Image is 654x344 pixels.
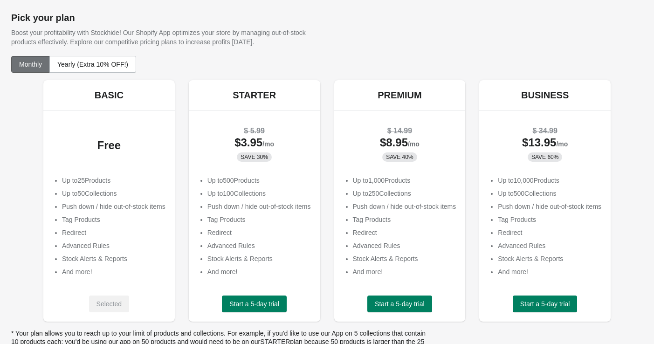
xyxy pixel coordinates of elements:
[62,254,165,263] li: Stock Alerts & Reports
[353,202,456,211] li: Push down / hide out-of-stock items
[498,215,601,224] li: Tag Products
[367,296,432,312] button: Start a 5-day trial
[353,189,456,198] p: Up to 250 Collections
[62,189,165,198] p: Up to 50 Collections
[207,176,311,185] p: Up to 500 Products
[498,267,601,276] li: And more!
[344,126,456,136] div: $ 14.99
[207,202,311,211] li: Push down / hide out-of-stock items
[262,140,274,148] span: /mo
[62,267,165,276] li: And more!
[241,153,268,161] span: SAVE 30%
[375,300,425,308] span: Start a 5-day trial
[62,176,165,185] p: Up to 25 Products
[353,254,456,263] li: Stock Alerts & Reports
[57,61,128,68] span: Yearly (Extra 10% OFF!)
[498,228,601,237] li: Redirect
[207,228,311,237] li: Redirect
[95,89,124,101] h5: BASIC
[353,215,456,224] li: Tag Products
[353,267,456,276] li: And more!
[62,228,165,237] li: Redirect
[386,153,413,161] span: SAVE 40%
[498,202,601,211] li: Push down / hide out-of-stock items
[513,296,578,312] button: Start a 5-day trial
[498,254,601,263] li: Stock Alerts & Reports
[344,138,456,149] div: $ 8.95
[498,189,601,198] p: Up to 500 Collections
[378,89,421,101] h5: PREMIUM
[222,296,287,312] button: Start a 5-day trial
[198,138,311,149] div: $ 3.95
[207,215,311,224] li: Tag Products
[489,138,601,149] div: $ 13.95
[207,241,311,250] li: Advanced Rules
[62,241,165,250] li: Advanced Rules
[353,241,456,250] li: Advanced Rules
[11,28,331,47] p: Boost your profitability with Stockhide! Our Shopify App optimizes your store by managing out-of-...
[53,141,165,150] div: Free
[498,176,601,185] p: Up to 10,000 Products
[353,228,456,237] li: Redirect
[207,254,311,263] li: Stock Alerts & Reports
[62,215,165,224] li: Tag Products
[198,126,311,136] div: $ 5.99
[556,140,568,148] span: /mo
[229,300,279,308] span: Start a 5-day trial
[531,153,558,161] span: SAVE 60%
[353,176,456,185] p: Up to 1,000 Products
[49,56,136,73] button: Yearly (Extra 10% OFF!)
[207,189,311,198] p: Up to 100 Collections
[19,61,42,68] span: Monthly
[11,12,643,23] h1: Pick your plan
[233,89,276,101] h5: STARTER
[408,140,420,148] span: /mo
[520,300,570,308] span: Start a 5-day trial
[11,56,50,73] button: Monthly
[207,267,311,276] li: And more!
[498,241,601,250] li: Advanced Rules
[62,202,165,211] li: Push down / hide out-of-stock items
[489,126,601,136] div: $ 34.99
[521,89,569,101] h5: BUSINESS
